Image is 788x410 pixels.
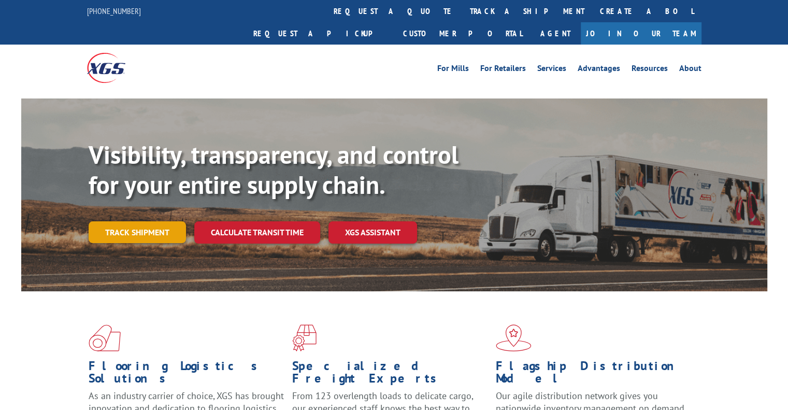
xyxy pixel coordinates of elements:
a: Request a pickup [246,22,395,45]
a: Agent [530,22,581,45]
h1: Flagship Distribution Model [496,360,692,390]
img: xgs-icon-total-supply-chain-intelligence-red [89,324,121,351]
b: Visibility, transparency, and control for your entire supply chain. [89,138,459,201]
h1: Flooring Logistics Solutions [89,360,284,390]
a: Advantages [578,64,620,76]
a: Services [537,64,566,76]
a: Track shipment [89,221,186,243]
a: For Retailers [480,64,526,76]
a: Calculate transit time [194,221,320,244]
a: [PHONE_NUMBER] [87,6,141,16]
img: xgs-icon-flagship-distribution-model-red [496,324,532,351]
a: About [679,64,701,76]
h1: Specialized Freight Experts [292,360,488,390]
a: Customer Portal [395,22,530,45]
a: Resources [632,64,668,76]
a: Join Our Team [581,22,701,45]
img: xgs-icon-focused-on-flooring-red [292,324,317,351]
a: XGS ASSISTANT [328,221,417,244]
a: For Mills [437,64,469,76]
